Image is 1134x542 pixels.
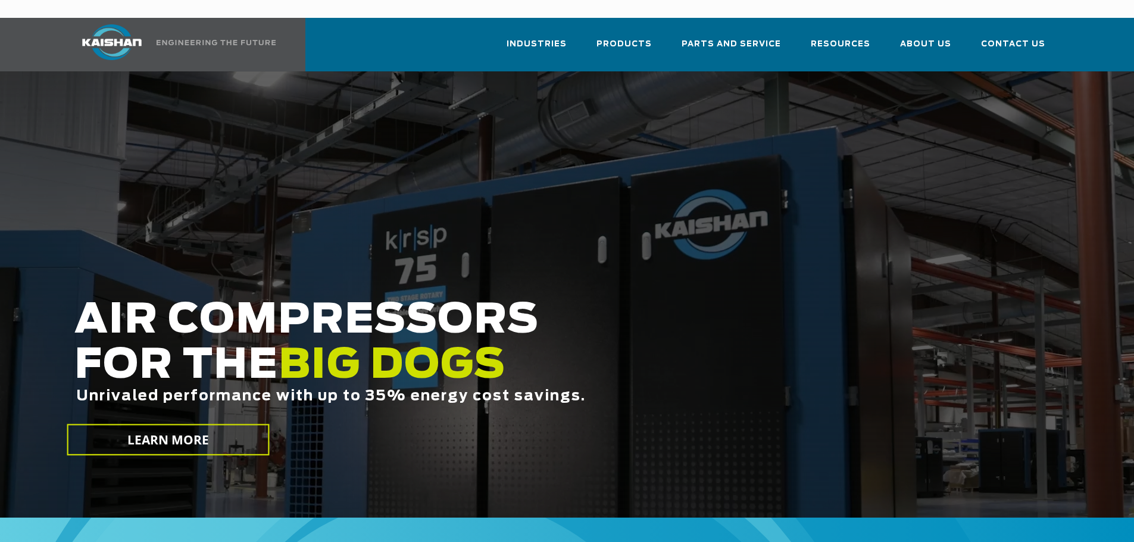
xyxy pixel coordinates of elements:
a: Contact Us [981,29,1045,69]
img: kaishan logo [67,24,157,60]
a: Industries [507,29,567,69]
a: Resources [811,29,870,69]
img: Engineering the future [157,40,276,45]
span: BIG DOGS [279,346,506,386]
span: Contact Us [981,37,1045,51]
span: Unrivaled performance with up to 35% energy cost savings. [76,389,586,403]
span: Resources [811,37,870,51]
a: LEARN MORE [67,424,269,456]
a: Products [596,29,652,69]
span: Products [596,37,652,51]
h2: AIR COMPRESSORS FOR THE [74,298,894,441]
span: About Us [900,37,951,51]
a: Kaishan USA [67,18,278,71]
span: Parts and Service [682,37,781,51]
a: Parts and Service [682,29,781,69]
span: LEARN MORE [127,431,209,449]
span: Industries [507,37,567,51]
a: About Us [900,29,951,69]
